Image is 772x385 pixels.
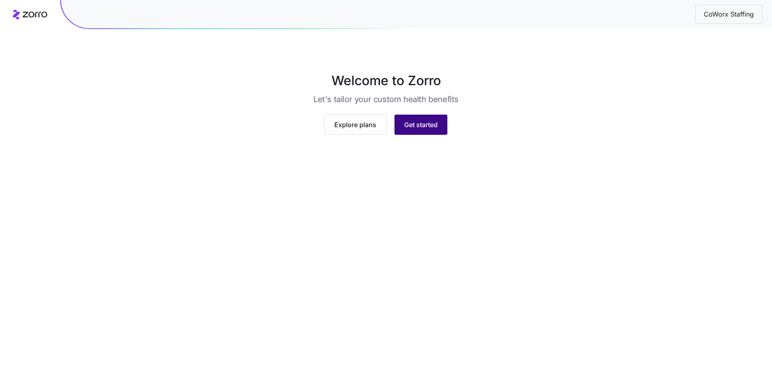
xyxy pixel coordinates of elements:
span: Get started [404,130,438,140]
button: Get started [394,125,447,145]
span: Explore plans [334,130,376,140]
h3: Let's tailor your custom health benefits [313,94,459,105]
h1: Welcome to Zorro [186,71,586,90]
button: Explore plans [324,125,386,145]
span: CoWorx Staffing [697,9,760,19]
img: stellaHeroImage [218,108,554,118]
